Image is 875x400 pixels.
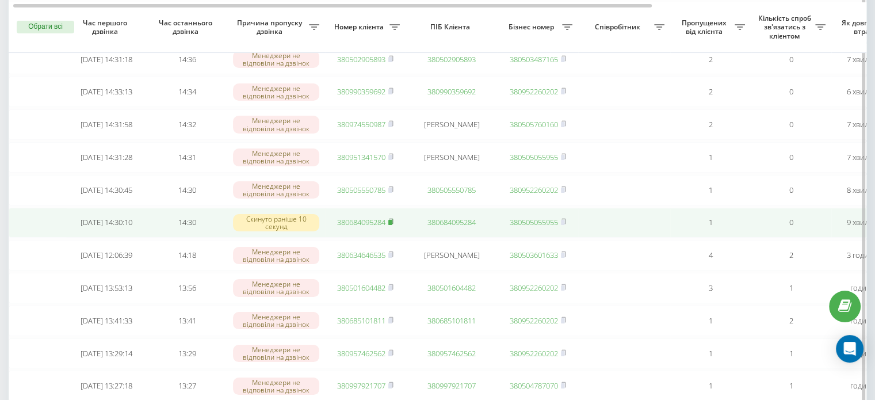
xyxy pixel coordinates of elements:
[233,279,319,296] div: Менеджери не відповіли на дзвінок
[836,335,863,363] div: Open Intercom Messenger
[147,240,227,271] td: 14:18
[751,208,831,238] td: 0
[670,77,751,107] td: 2
[147,142,227,173] td: 14:31
[510,54,558,64] a: 380503487165
[670,208,751,238] td: 1
[337,86,385,97] a: 380990359692
[670,109,751,140] td: 2
[147,44,227,75] td: 14:36
[510,348,558,359] a: 380952260202
[233,181,319,199] div: Менеджери не відповіли на дзвінок
[406,109,498,140] td: [PERSON_NAME]
[670,142,751,173] td: 1
[427,315,476,326] a: 380685101811
[66,44,147,75] td: [DATE] 14:31:18
[66,240,147,271] td: [DATE] 12:06:39
[233,378,319,395] div: Менеджери не відповіли на дзвінок
[66,175,147,205] td: [DATE] 14:30:45
[670,175,751,205] td: 1
[233,148,319,166] div: Менеджери не відповіли на дзвінок
[427,380,476,391] a: 380997921707
[337,380,385,391] a: 380997921707
[147,208,227,238] td: 14:30
[751,77,831,107] td: 0
[66,338,147,369] td: [DATE] 13:29:14
[670,306,751,336] td: 1
[415,22,488,32] span: ПІБ Клієнта
[233,312,319,329] div: Менеджери не відповіли на дзвінок
[17,21,74,33] button: Обрати всі
[510,283,558,293] a: 380952260202
[427,283,476,293] a: 380501604482
[75,18,137,36] span: Час першого дзвінка
[147,273,227,303] td: 13:56
[147,77,227,107] td: 14:34
[337,185,385,195] a: 380505550785
[510,185,558,195] a: 380952260202
[751,338,831,369] td: 1
[751,240,831,271] td: 2
[147,109,227,140] td: 14:32
[503,22,562,32] span: Бізнес номер
[510,380,558,391] a: 380504787070
[510,86,558,97] a: 380952260202
[66,273,147,303] td: [DATE] 13:53:13
[751,306,831,336] td: 2
[670,240,751,271] td: 4
[751,175,831,205] td: 0
[427,217,476,227] a: 380684095284
[510,119,558,129] a: 380505760160
[233,116,319,133] div: Менеджери не відповіли на дзвінок
[337,283,385,293] a: 380501604482
[670,338,751,369] td: 1
[66,142,147,173] td: [DATE] 14:31:28
[147,338,227,369] td: 13:29
[751,44,831,75] td: 0
[337,250,385,260] a: 380634646535
[337,54,385,64] a: 380502905893
[233,51,319,68] div: Менеджери не відповіли на дзвінок
[510,152,558,162] a: 380505055955
[510,315,558,326] a: 380952260202
[233,345,319,362] div: Менеджери не відповіли на дзвінок
[427,185,476,195] a: 380505550785
[233,214,319,231] div: Скинуто раніше 10 секунд
[584,22,654,32] span: Співробітник
[756,14,815,41] span: Кількість спроб зв'язатись з клієнтом
[510,217,558,227] a: 380505055955
[337,119,385,129] a: 380974550987
[66,109,147,140] td: [DATE] 14:31:58
[66,208,147,238] td: [DATE] 14:30:10
[337,348,385,359] a: 380957462562
[427,348,476,359] a: 380957462562
[751,273,831,303] td: 1
[331,22,389,32] span: Номер клієнта
[337,217,385,227] a: 380684095284
[66,306,147,336] td: [DATE] 13:41:33
[147,175,227,205] td: 14:30
[510,250,558,260] a: 380503601633
[751,109,831,140] td: 0
[233,18,309,36] span: Причина пропуску дзвінка
[66,77,147,107] td: [DATE] 14:33:13
[670,44,751,75] td: 2
[670,273,751,303] td: 3
[147,306,227,336] td: 13:41
[156,18,218,36] span: Час останнього дзвінка
[406,240,498,271] td: [PERSON_NAME]
[233,83,319,101] div: Менеджери не відповіли на дзвінок
[233,247,319,264] div: Менеджери не відповіли на дзвінок
[337,152,385,162] a: 380951341570
[427,54,476,64] a: 380502905893
[751,142,831,173] td: 0
[676,18,735,36] span: Пропущених від клієнта
[427,86,476,97] a: 380990359692
[406,142,498,173] td: [PERSON_NAME]
[337,315,385,326] a: 380685101811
